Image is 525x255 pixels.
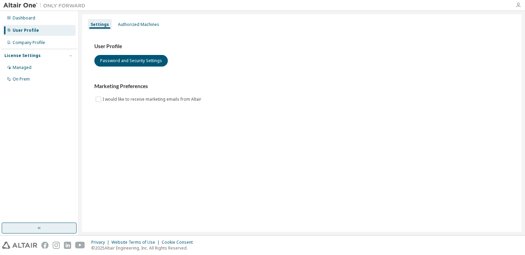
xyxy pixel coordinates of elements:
[4,53,41,58] div: License Settings
[13,40,45,45] div: Company Profile
[94,83,509,90] h3: Marketing Preferences
[94,55,168,67] button: Password and Security Settings
[53,242,60,249] img: instagram.svg
[3,2,89,9] img: Altair One
[91,245,197,251] p: © 2025 Altair Engineering, Inc. All Rights Reserved.
[91,22,109,27] div: Settings
[118,22,159,27] div: Authorized Machines
[2,242,37,249] img: altair_logo.svg
[75,242,85,249] img: youtube.svg
[13,15,35,21] div: Dashboard
[111,240,162,245] div: Website Terms of Use
[13,65,31,70] div: Managed
[41,242,49,249] img: facebook.svg
[91,240,111,245] div: Privacy
[162,240,197,245] div: Cookie Consent
[103,95,203,103] label: I would like to receive marketing emails from Altair
[13,76,30,82] div: On Prem
[64,242,71,249] img: linkedin.svg
[94,43,509,50] h3: User Profile
[13,28,39,33] div: User Profile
